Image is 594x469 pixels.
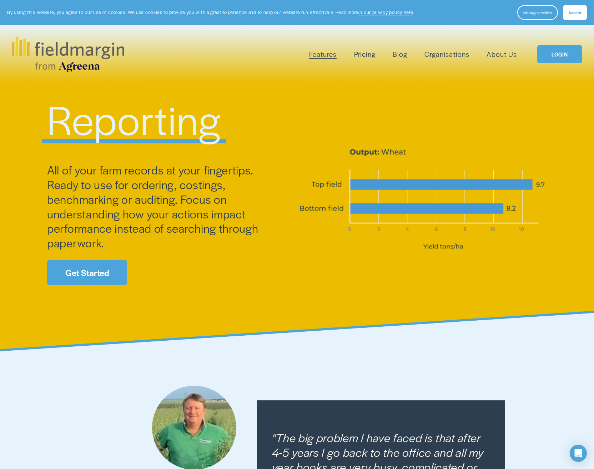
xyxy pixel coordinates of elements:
span: Accept [568,10,582,15]
span: Features [309,49,337,59]
a: Blog [393,48,407,60]
span: Reporting [47,90,221,147]
p: By using this website, you agree to our use of cookies. We use cookies to provide you with a grea... [7,9,414,16]
a: Get Started [47,260,127,285]
img: fieldmargin.com [12,36,124,72]
button: Accept [563,5,587,20]
a: About Us [487,48,517,60]
a: LOGIN [537,45,582,63]
div: Open Intercom Messenger [570,445,587,462]
button: Manage cookies [517,5,558,20]
a: Pricing [354,48,376,60]
a: folder dropdown [309,48,337,60]
span: All of your farm records at your fingertips. Ready to use for ordering, costings, benchmarking or... [47,162,261,251]
a: Organisations [424,48,469,60]
a: in our privacy policy here [358,9,413,15]
span: Manage cookies [523,10,552,15]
